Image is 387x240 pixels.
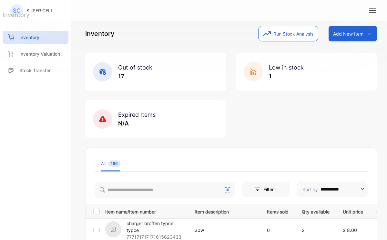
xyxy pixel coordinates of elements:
[101,161,120,167] div: All
[195,207,254,215] p: Item description
[19,34,39,41] p: Inventory
[343,207,363,215] p: Unit price
[3,31,68,44] a: Inventory
[297,181,368,197] button: Sort by
[105,207,187,215] p: Item name/Item number
[269,64,304,71] span: Low in stock
[13,6,21,15] p: SC
[267,207,289,215] p: Items sold
[267,227,289,234] p: 0
[118,72,152,81] p: 17
[302,186,318,193] p: Sort by
[3,64,68,77] a: Stock Transfer
[118,119,156,128] p: N/A
[127,220,187,234] p: charger broffen typce typce
[118,111,156,118] span: Expired Items
[195,227,254,234] p: 30w
[26,7,53,14] p: SUPER CELL
[108,160,120,167] span: 166
[105,221,121,237] img: item
[343,227,357,233] span: $ 8.00
[333,30,363,37] p: Add New Item
[302,227,330,234] p: 2
[19,67,51,74] p: Stock Transfer
[3,47,68,60] a: Inventory Valuation
[302,207,330,215] p: Qty available
[118,64,152,71] span: Out of stock
[85,29,114,38] p: Inventory
[269,72,304,81] p: 1
[258,26,318,41] button: Run Stock Analysis
[19,50,60,57] p: Inventory Valuation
